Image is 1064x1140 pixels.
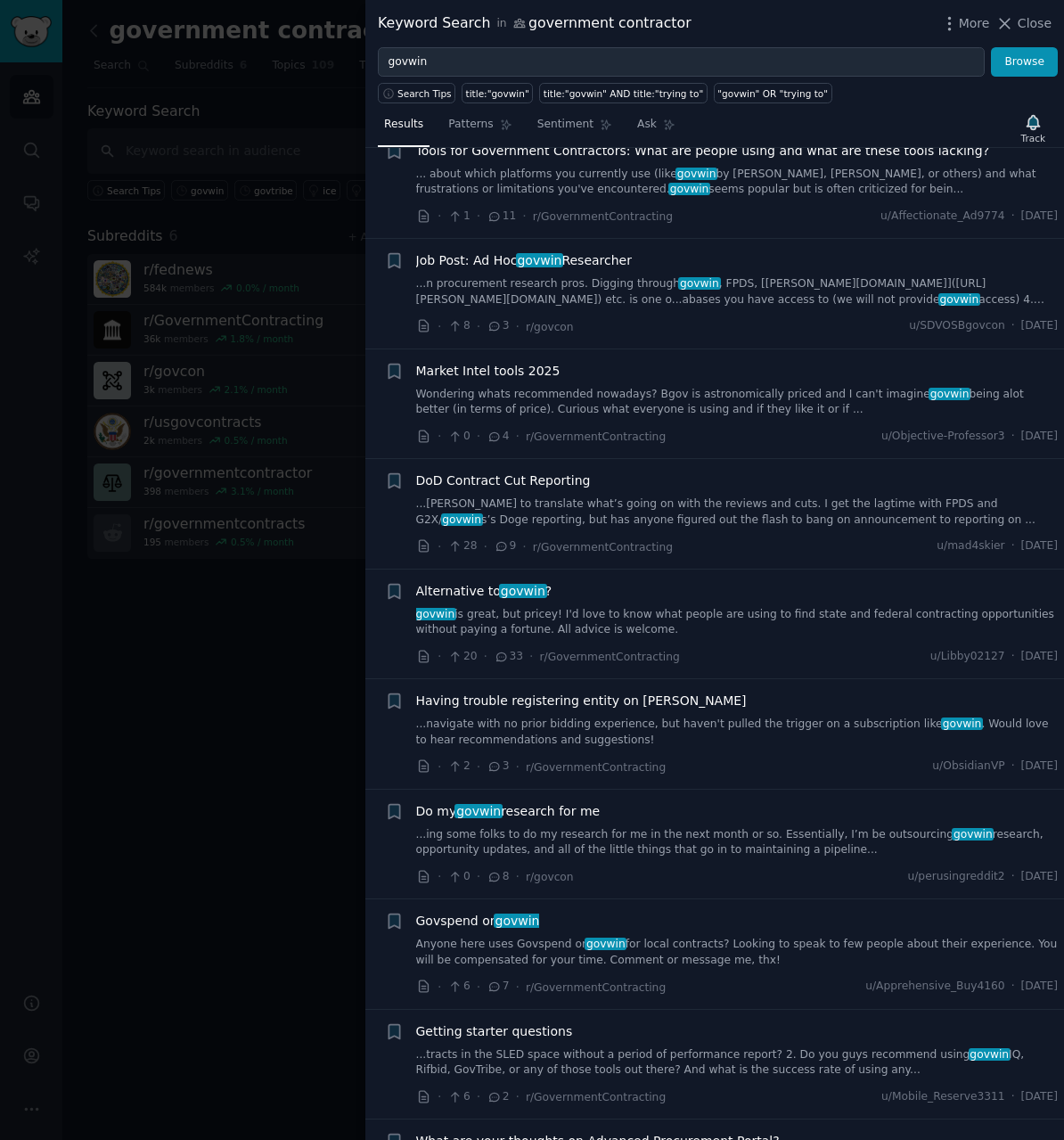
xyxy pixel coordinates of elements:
span: Alternative to ? [416,582,552,601]
span: govwin [454,804,502,818]
span: [DATE] [1021,429,1058,445]
span: [DATE] [1021,1089,1058,1105]
span: 2 [447,759,470,775]
span: · [477,867,480,886]
span: · [484,537,487,556]
span: r/govcon [526,871,574,883]
a: ... about which platforms you currently use (likegovwinby [PERSON_NAME], [PERSON_NAME], or others... [416,167,1059,198]
span: govwin [675,168,717,180]
span: 2 [487,1089,509,1105]
a: Patterns [442,111,518,147]
a: Do mygovwinresearch for me [416,802,601,821]
div: title:"govwin" AND title:"trying to" [544,87,703,100]
span: govwin [441,513,483,526]
a: Getting starter questions [416,1022,573,1041]
span: govwin [678,277,720,290]
button: Track [1015,110,1052,147]
a: Market Intel tools 2025 [416,362,561,381]
span: · [516,1087,520,1106]
span: 1 [447,209,470,225]
span: · [438,317,441,336]
span: govwin [494,914,541,928]
span: · [1011,209,1015,225]
span: govwin [516,253,563,267]
span: 4 [487,429,509,445]
span: r/govcon [526,321,574,333]
span: More [959,14,990,33]
a: ...[PERSON_NAME] to translate what’s going on with the reviews and cuts. I get the lagtime with F... [416,496,1059,528]
input: Try a keyword related to your business [378,47,985,78]
span: r/GovernmentContracting [526,431,666,443]
span: r/GovernmentContracting [533,541,673,554]
span: · [438,867,441,886]
span: · [438,537,441,556]
button: Browse [991,47,1058,78]
span: Search Tips [397,87,452,100]
span: [DATE] [1021,649,1058,665]
span: govwin [969,1048,1011,1061]
a: Govspend orgovwin [416,912,540,931]
span: Patterns [448,117,493,133]
a: ...navigate with no prior bidding experience, but haven't pulled the trigger on a subscription li... [416,717,1059,748]
span: 11 [487,209,516,225]
span: in [496,16,506,32]
span: r/GovernmentContracting [526,981,666,994]
span: u/mad4skier [937,538,1004,554]
span: DoD Contract Cut Reporting [416,472,591,490]
span: r/GovernmentContracting [526,761,666,774]
a: Anyone here uses Govspend orgovwinfor local contracts? Looking to speak to few people about their... [416,937,1059,968]
span: · [516,978,520,996]
span: u/ObsidianVP [932,759,1004,775]
a: Tools for Government Contractors: What are people using and what are these tools lacking? [416,142,990,160]
span: · [529,647,533,666]
span: [DATE] [1021,538,1058,554]
span: u/Apprehensive_Buy4160 [865,979,1004,995]
span: 8 [487,869,509,885]
span: 9 [494,538,516,554]
a: Having trouble registering entity on [PERSON_NAME] [416,692,747,710]
span: · [477,758,480,776]
span: · [438,758,441,776]
span: Sentiment [537,117,593,133]
span: · [438,427,441,446]
span: · [516,317,520,336]
span: 20 [447,649,477,665]
span: · [1011,759,1015,775]
span: govwin [929,388,970,400]
span: Close [1018,14,1052,33]
a: ...ing some folks to do my research for me in the next month or so. Essentially, I’m be outsourci... [416,827,1059,858]
span: · [477,1087,480,1106]
span: · [516,427,520,446]
a: Results [378,111,430,147]
span: [DATE] [1021,979,1058,995]
span: [DATE] [1021,209,1058,225]
span: · [438,207,441,226]
div: Keyword Search government contractor [378,12,692,35]
span: govwin [668,183,710,195]
span: 7 [487,979,509,995]
span: [DATE] [1021,318,1058,334]
span: · [1011,318,1015,334]
div: Track [1021,132,1045,144]
a: Ask [631,111,682,147]
span: 33 [494,649,523,665]
span: · [1011,429,1015,445]
span: govwin [585,938,626,950]
div: "govwin" OR "trying to" [717,87,828,100]
span: · [438,647,441,666]
span: u/Mobile_Reserve3311 [881,1089,1005,1105]
span: u/Objective-Professor3 [881,429,1005,445]
span: [DATE] [1021,869,1058,885]
a: Job Post: Ad HocgovwinResearcher [416,251,633,270]
span: · [1011,649,1015,665]
span: · [477,978,480,996]
span: 0 [447,429,470,445]
span: u/SDVOSBgovcon [909,318,1004,334]
a: ...n procurement research pros. Digging throughgovwin, FPDS, [[PERSON_NAME][DOMAIN_NAME]]([URL][P... [416,276,1059,308]
span: · [438,978,441,996]
span: · [522,537,526,556]
span: [DATE] [1021,759,1058,775]
span: govwin [414,608,456,620]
